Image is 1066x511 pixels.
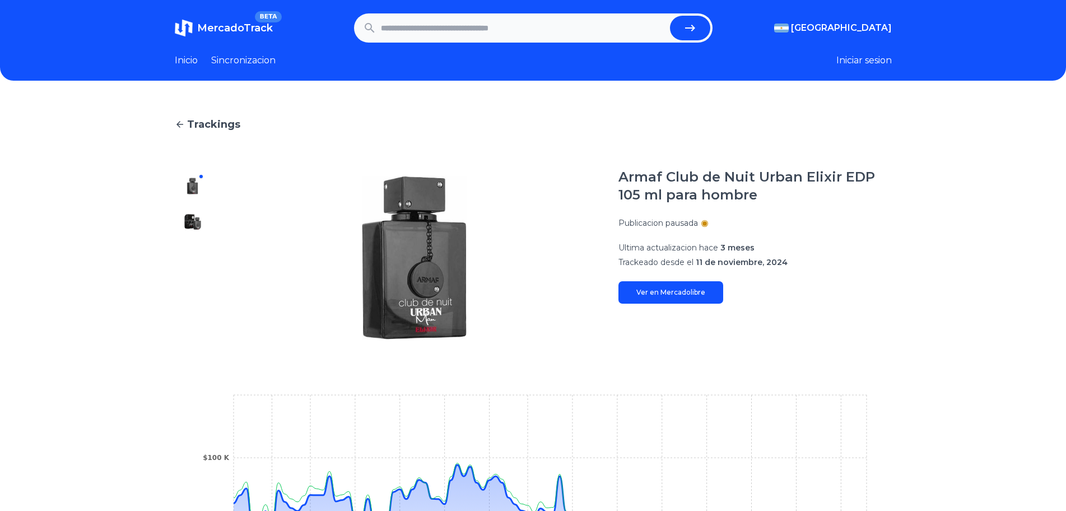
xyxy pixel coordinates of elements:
img: Armaf Club de Nuit Urban Elixir EDP 105 ml para hombre [184,320,202,338]
a: MercadoTrackBETA [175,19,273,37]
img: Armaf Club de Nuit Urban Elixir EDP 105 ml para hombre [233,168,596,347]
h1: Armaf Club de Nuit Urban Elixir EDP 105 ml para hombre [618,168,892,204]
span: Trackeado desde el [618,257,693,267]
a: Sincronizacion [211,54,276,67]
img: Armaf Club de Nuit Urban Elixir EDP 105 ml para hombre [184,213,202,231]
p: Publicacion pausada [618,217,698,229]
img: Armaf Club de Nuit Urban Elixir EDP 105 ml para hombre [184,285,202,303]
tspan: $100 K [203,454,230,462]
a: Inicio [175,54,198,67]
span: Ultima actualizacion hace [618,243,718,253]
img: Armaf Club de Nuit Urban Elixir EDP 105 ml para hombre [184,177,202,195]
span: MercadoTrack [197,22,273,34]
img: Argentina [774,24,789,32]
button: Iniciar sesion [836,54,892,67]
img: Armaf Club de Nuit Urban Elixir EDP 105 ml para hombre [184,249,202,267]
a: Ver en Mercadolibre [618,281,723,304]
span: Trackings [187,117,240,132]
img: MercadoTrack [175,19,193,37]
span: 3 meses [720,243,755,253]
span: [GEOGRAPHIC_DATA] [791,21,892,35]
span: 11 de noviembre, 2024 [696,257,788,267]
span: BETA [255,11,281,22]
a: Trackings [175,117,892,132]
button: [GEOGRAPHIC_DATA] [774,21,892,35]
